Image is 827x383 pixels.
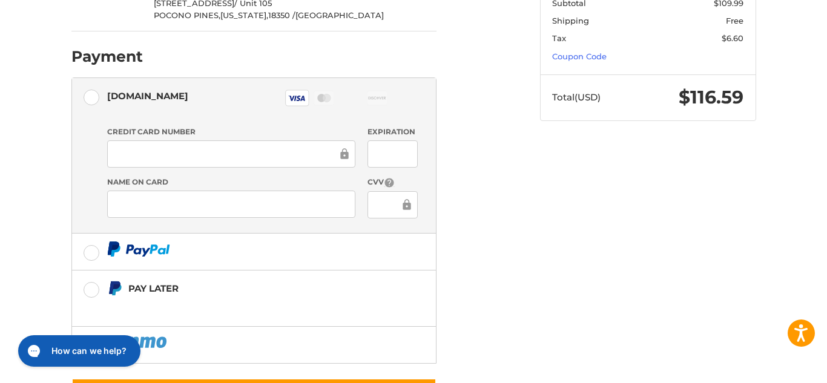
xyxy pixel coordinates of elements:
[220,10,268,20] span: [US_STATE],
[726,16,743,25] span: Free
[154,10,220,20] span: POCONO PINES,
[722,33,743,43] span: $6.60
[71,47,143,66] h2: Payment
[367,177,418,188] label: CVV
[107,301,360,312] iframe: PayPal Message 1
[12,331,144,371] iframe: Gorgias live chat messenger
[295,10,384,20] span: [GEOGRAPHIC_DATA]
[268,10,295,20] span: 18350 /
[107,126,355,137] label: Credit Card Number
[552,33,566,43] span: Tax
[107,241,170,257] img: PayPal icon
[552,51,607,61] a: Coupon Code
[128,278,360,298] div: Pay Later
[552,16,589,25] span: Shipping
[107,86,188,106] div: [DOMAIN_NAME]
[367,126,418,137] label: Expiration
[552,91,601,103] span: Total (USD)
[679,86,743,108] span: $116.59
[107,281,122,296] img: Pay Later icon
[107,177,355,188] label: Name on Card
